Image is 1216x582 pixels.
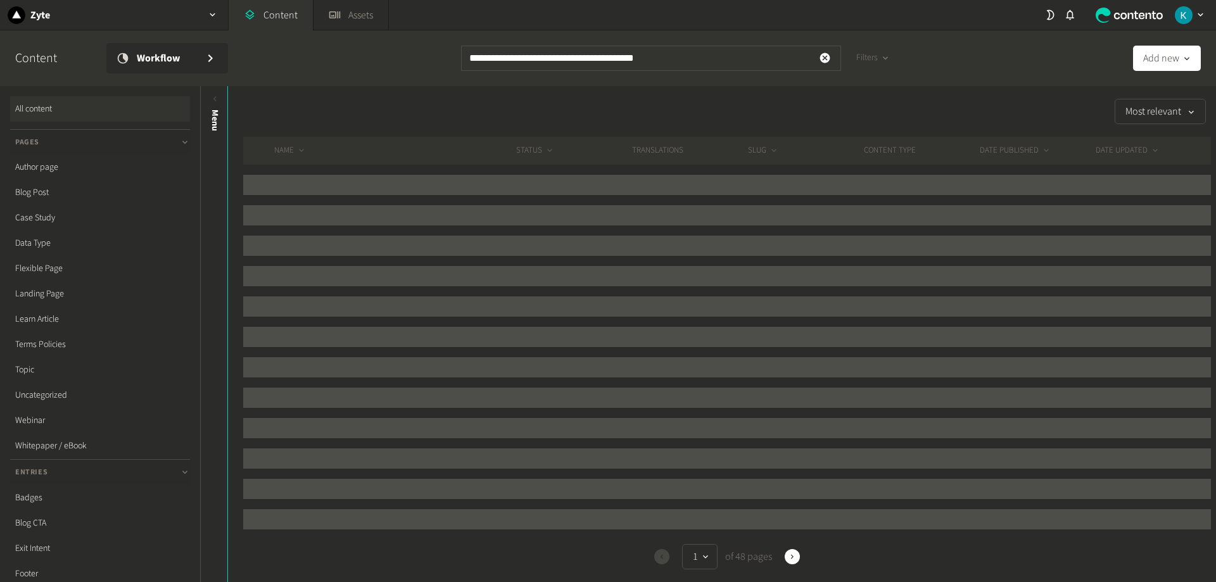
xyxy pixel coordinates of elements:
[980,144,1051,157] button: DATE PUBLISHED
[15,49,86,68] h2: Content
[748,144,779,157] button: SLUG
[10,155,190,180] a: Author page
[10,307,190,332] a: Learn Article
[10,256,190,281] a: Flexible Page
[516,144,555,157] button: STATUS
[723,549,772,564] span: of 48 pages
[10,408,190,433] a: Webinar
[137,51,195,66] span: Workflow
[208,110,222,131] span: Menu
[10,510,190,536] a: Blog CTA
[631,137,747,165] th: Translations
[682,544,718,569] button: 1
[1133,46,1201,71] button: Add new
[846,46,900,71] button: Filters
[1175,6,1193,24] img: Karlo Jedud
[10,536,190,561] a: Exit Intent
[274,144,307,157] button: NAME
[10,357,190,383] a: Topic
[1115,99,1206,124] button: Most relevant
[10,332,190,357] a: Terms Policies
[15,137,39,148] span: Pages
[856,51,878,65] span: Filters
[10,485,190,510] a: Badges
[10,383,190,408] a: Uncategorized
[15,467,47,478] span: Entries
[106,43,228,73] a: Workflow
[30,8,50,23] h2: Zyte
[1096,144,1160,157] button: DATE UPDATED
[863,137,979,165] th: CONTENT TYPE
[10,231,190,256] a: Data Type
[10,205,190,231] a: Case Study
[10,180,190,205] a: Blog Post
[10,96,190,122] a: All content
[10,433,190,459] a: Whitepaper / eBook
[8,6,25,24] img: Zyte
[10,281,190,307] a: Landing Page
